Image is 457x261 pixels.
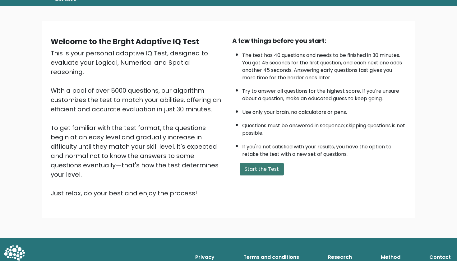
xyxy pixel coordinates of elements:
[242,119,406,137] li: Questions must be answered in sequence; skipping questions is not possible.
[240,163,284,175] button: Start the Test
[242,140,406,158] li: If you're not satisfied with your results, you have the option to retake the test with a new set ...
[242,49,406,82] li: The test has 40 questions and needs to be finished in 30 minutes. You get 45 seconds for the firs...
[51,49,225,198] div: This is your personal adaptive IQ Test, designed to evaluate your Logical, Numerical and Spatial ...
[51,36,199,47] b: Welcome to the Brght Adaptive IQ Test
[242,84,406,102] li: Try to answer all questions for the highest score. If you're unsure about a question, make an edu...
[232,36,406,45] div: A few things before you start:
[242,105,406,116] li: Use only your brain, no calculators or pens.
